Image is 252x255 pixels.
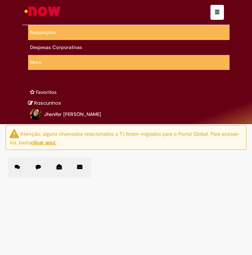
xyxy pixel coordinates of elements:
ul: Menu Cabeçalho [28,55,230,70]
ul: Menu Cabeçalho [28,40,230,55]
ng-bind-html: Atenção: alguns chamados relacionados a T.I foram migrados para o Portal Global. Para acessá-los,... [10,130,240,146]
span: Rascunhos [34,99,61,107]
span: More [30,59,42,65]
a: Requisições : 0 [28,25,58,40]
span: Despesas Corporativas [30,44,82,50]
a: clicar aqui. [31,139,56,146]
a: Jhenifer [PERSON_NAME] [28,107,103,124]
ul: Menu Cabeçalho [28,77,230,85]
button: Alternar navegação [210,5,224,20]
a: Despesas Corporativas : [28,40,84,55]
span: Requisições [30,29,56,36]
span: Favoritos [36,89,57,95]
ul: Menu Cabeçalho [28,70,230,77]
ul: Menu Cabeçalho [28,25,230,40]
img: ServiceNow [23,4,62,19]
a: Favoritos : 0 [28,85,58,100]
ul: Menu Cabeçalho [28,85,230,100]
a: No momento, sua lista de rascunhos tem 0 Itens [28,99,61,107]
a: More : 4 [28,55,43,70]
